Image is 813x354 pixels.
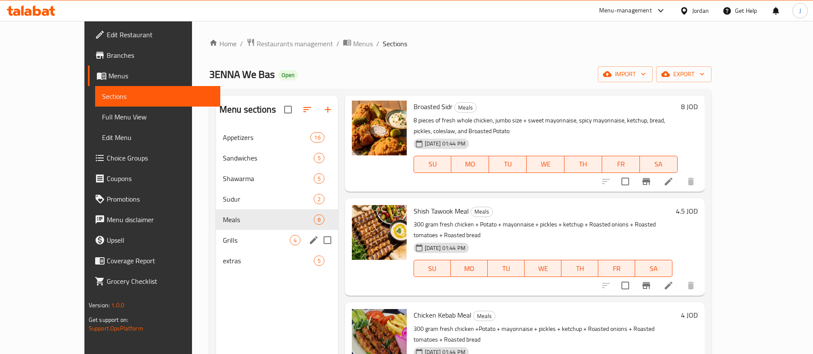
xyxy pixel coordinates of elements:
[605,69,646,80] span: import
[343,38,373,49] a: Menus
[88,45,220,65] a: Branches
[414,100,453,113] span: Broasted Sidr
[799,6,801,15] span: J
[635,260,672,277] button: SA
[311,134,324,142] span: 16
[107,235,213,245] span: Upsell
[216,209,338,230] div: Meals8
[107,276,213,286] span: Grocery Checklist
[102,112,213,122] span: Full Menu View
[314,154,324,162] span: 5
[414,156,452,173] button: SU
[616,277,634,295] span: Select to update
[414,260,451,277] button: SU
[681,275,701,296] button: delete
[314,153,324,163] div: items
[471,207,493,217] div: Meals
[223,256,314,266] span: extras
[88,24,220,45] a: Edit Restaurant
[692,6,709,15] div: Jordan
[223,214,314,225] span: Meals
[88,271,220,292] a: Grocery Checklist
[528,262,558,275] span: WE
[102,132,213,143] span: Edit Menu
[352,205,407,260] img: Shish Tawook Meal
[565,262,595,275] span: TH
[297,99,318,120] span: Sort sections
[216,168,338,189] div: Shawarma5
[640,156,678,173] button: SA
[643,158,674,170] span: SA
[414,115,678,137] p: 8 pieces of fresh whole chicken, jumbo size + sweet mayonnaise, spicy mayonnaise, ketchup, bread,...
[314,173,324,184] div: items
[107,153,213,163] span: Choice Groups
[88,230,220,250] a: Upsell
[455,103,476,113] span: Meals
[111,300,125,311] span: 1.0.0
[108,71,213,81] span: Menus
[663,176,674,187] a: Edit menu item
[216,127,338,148] div: Appetizers16
[616,173,634,190] span: Select to update
[417,262,447,275] span: SU
[290,235,300,245] div: items
[107,256,213,266] span: Coverage Report
[414,309,471,321] span: Chicken Kebab Meal
[598,66,653,82] button: import
[606,158,636,170] span: FR
[414,219,672,241] p: 300 gram fresh chicken + Potato + mayonnaise + pickles + ketchup + Roasted onions + Roasted tomat...
[88,250,220,271] a: Coverage Report
[414,205,469,217] span: Shish Tawook Meal
[246,38,333,49] a: Restaurants management
[89,323,143,334] a: Support.OpsPlatform
[278,70,298,80] div: Open
[240,39,243,49] li: /
[314,195,324,203] span: 2
[107,214,213,225] span: Menu disclaimer
[491,262,521,275] span: TU
[455,158,486,170] span: MO
[636,171,657,192] button: Branch-specific-item
[209,39,237,49] a: Home
[454,262,484,275] span: MO
[681,171,701,192] button: delete
[564,156,602,173] button: TH
[95,86,220,107] a: Sections
[216,250,338,271] div: extras5
[489,156,527,173] button: TU
[209,65,275,84] span: 3ENNA We Bas
[336,39,339,49] li: /
[107,173,213,184] span: Coupons
[474,311,495,321] span: Meals
[219,103,276,116] h2: Menu sections
[310,132,324,143] div: items
[257,39,333,49] span: Restaurants management
[451,156,489,173] button: MO
[656,66,711,82] button: export
[376,39,379,49] li: /
[216,124,338,274] nav: Menu sections
[216,148,338,168] div: Sandwiches5
[681,309,698,321] h6: 4 JOD
[314,194,324,204] div: items
[602,156,640,173] button: FR
[95,107,220,127] a: Full Menu View
[676,205,698,217] h6: 4.5 JOD
[223,194,314,204] span: Sudur
[89,314,128,325] span: Get support on:
[223,173,314,184] span: Shawarma
[107,50,213,60] span: Branches
[421,140,469,148] span: [DATE] 01:44 PM
[314,257,324,265] span: 5
[290,236,300,244] span: 4
[492,158,523,170] span: TU
[451,260,488,277] button: MO
[602,262,632,275] span: FR
[216,230,338,250] div: Grills4edit
[223,132,311,143] span: Appetizers
[318,99,338,120] button: Add section
[663,280,674,291] a: Edit menu item
[89,300,110,311] span: Version:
